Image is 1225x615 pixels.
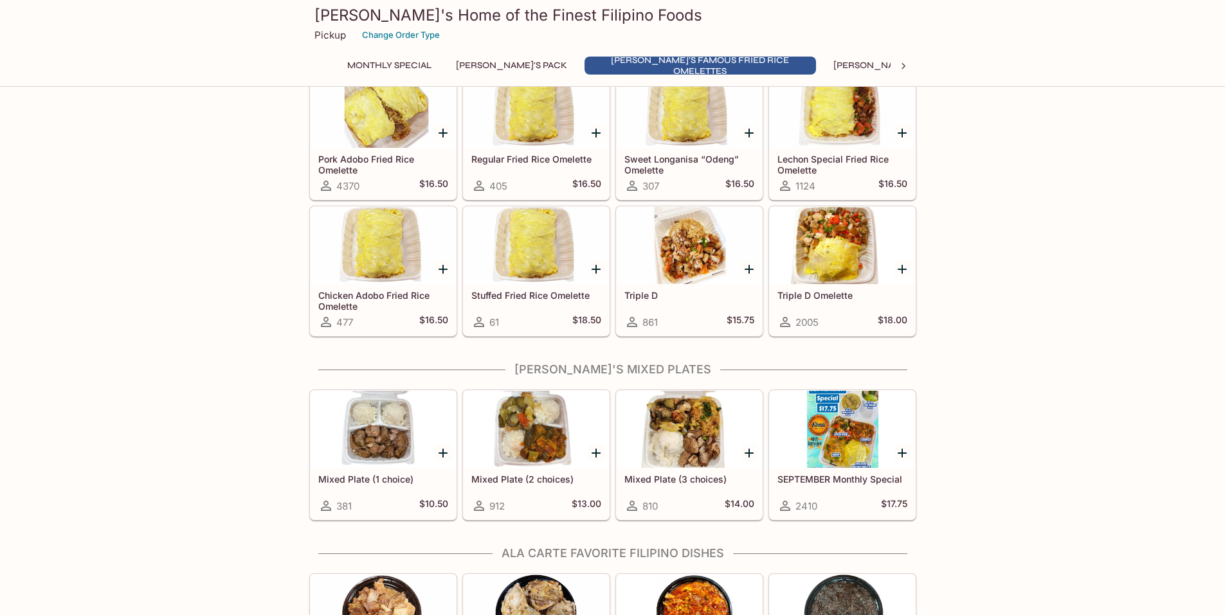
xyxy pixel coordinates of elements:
[463,390,610,520] a: Mixed Plate (2 choices)912$13.00
[894,261,911,277] button: Add Triple D Omelette
[435,445,451,461] button: Add Mixed Plate (1 choice)
[314,5,911,25] h3: [PERSON_NAME]'s Home of the Finest Filipino Foods
[463,70,610,200] a: Regular Fried Rice Omelette405$16.50
[881,498,907,513] h5: $17.75
[795,180,815,192] span: 1124
[878,178,907,193] h5: $16.50
[309,362,916,377] h4: [PERSON_NAME]'s Mixed Plates
[769,206,916,336] a: Triple D Omelette2005$18.00
[311,391,456,468] div: Mixed Plate (1 choice)
[642,180,659,192] span: 307
[624,474,754,485] h5: Mixed Plate (3 choices)
[464,391,609,468] div: Mixed Plate (2 choices)
[616,206,763,336] a: Triple D861$15.75
[336,500,352,512] span: 381
[894,445,911,461] button: Add SEPTEMBER Monthly Special
[777,154,907,175] h5: Lechon Special Fried Rice Omelette
[471,474,601,485] h5: Mixed Plate (2 choices)
[310,70,457,200] a: Pork Adobo Fried Rice Omelette4370$16.50
[435,261,451,277] button: Add Chicken Adobo Fried Rice Omelette
[617,71,762,148] div: Sweet Longanisa “Odeng” Omelette
[769,390,916,520] a: SEPTEMBER Monthly Special2410$17.75
[464,207,609,284] div: Stuffed Fried Rice Omelette
[489,316,499,328] span: 61
[588,125,604,141] button: Add Regular Fried Rice Omelette
[419,178,448,193] h5: $16.50
[624,290,754,301] h5: Triple D
[471,290,601,301] h5: Stuffed Fried Rice Omelette
[336,316,353,328] span: 477
[826,57,990,75] button: [PERSON_NAME]'s Mixed Plates
[419,314,448,330] h5: $16.50
[725,178,754,193] h5: $16.50
[340,57,439,75] button: Monthly Special
[777,290,907,301] h5: Triple D Omelette
[741,125,758,141] button: Add Sweet Longanisa “Odeng” Omelette
[617,207,762,284] div: Triple D
[878,314,907,330] h5: $18.00
[642,500,658,512] span: 810
[310,206,457,336] a: Chicken Adobo Fried Rice Omelette477$16.50
[419,498,448,513] h5: $10.50
[741,445,758,461] button: Add Mixed Plate (3 choices)
[624,154,754,175] h5: Sweet Longanisa “Odeng” Omelette
[463,206,610,336] a: Stuffed Fried Rice Omelette61$18.50
[471,154,601,165] h5: Regular Fried Rice Omelette
[588,445,604,461] button: Add Mixed Plate (2 choices)
[642,316,658,328] span: 861
[464,71,609,148] div: Regular Fried Rice Omelette
[741,261,758,277] button: Add Triple D
[588,261,604,277] button: Add Stuffed Fried Rice Omelette
[616,390,763,520] a: Mixed Plate (3 choices)810$14.00
[585,57,816,75] button: [PERSON_NAME]'s Famous Fried Rice Omelettes
[770,391,915,468] div: SEPTEMBER Monthly Special
[769,70,916,200] a: Lechon Special Fried Rice Omelette1124$16.50
[314,29,346,41] p: Pickup
[894,125,911,141] button: Add Lechon Special Fried Rice Omelette
[727,314,754,330] h5: $15.75
[795,500,817,512] span: 2410
[435,125,451,141] button: Add Pork Adobo Fried Rice Omelette
[336,180,359,192] span: 4370
[795,316,819,328] span: 2005
[310,390,457,520] a: Mixed Plate (1 choice)381$10.50
[318,154,448,175] h5: Pork Adobo Fried Rice Omelette
[311,71,456,148] div: Pork Adobo Fried Rice Omelette
[489,180,507,192] span: 405
[489,500,505,512] span: 912
[356,25,446,45] button: Change Order Type
[770,207,915,284] div: Triple D Omelette
[770,71,915,148] div: Lechon Special Fried Rice Omelette
[318,290,448,311] h5: Chicken Adobo Fried Rice Omelette
[616,70,763,200] a: Sweet Longanisa “Odeng” Omelette307$16.50
[777,474,907,485] h5: SEPTEMBER Monthly Special
[617,391,762,468] div: Mixed Plate (3 choices)
[572,314,601,330] h5: $18.50
[725,498,754,513] h5: $14.00
[572,178,601,193] h5: $16.50
[309,546,916,560] h4: Ala Carte Favorite Filipino Dishes
[572,498,601,513] h5: $13.00
[449,57,574,75] button: [PERSON_NAME]'s Pack
[318,474,448,485] h5: Mixed Plate (1 choice)
[311,207,456,284] div: Chicken Adobo Fried Rice Omelette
